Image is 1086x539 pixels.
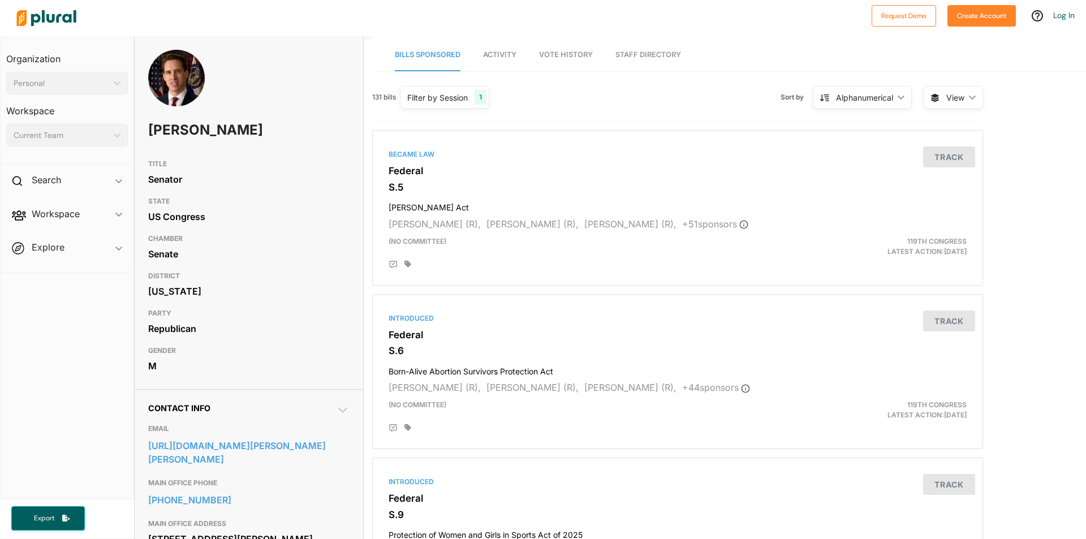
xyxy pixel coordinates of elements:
button: Create Account [947,5,1016,27]
span: Vote History [539,50,593,59]
span: View [946,92,964,104]
h3: Federal [389,493,967,504]
button: Track [923,311,975,331]
span: Activity [483,50,516,59]
h3: S.6 [389,345,967,356]
div: Personal [14,77,109,89]
span: [PERSON_NAME] (R), [584,218,676,230]
span: Export [26,514,62,523]
h3: DISTRICT [148,269,350,283]
h2: Search [32,174,61,186]
span: 119th Congress [907,400,967,409]
span: [PERSON_NAME] (R), [389,382,481,393]
div: Add tags [404,424,411,432]
div: Latest Action: [DATE] [777,400,975,420]
div: Current Team [14,130,109,141]
h3: CHAMBER [148,232,350,245]
h3: Organization [6,42,128,67]
h1: [PERSON_NAME] [148,113,269,147]
button: Track [923,146,975,167]
h4: [PERSON_NAME] Act [389,197,967,213]
div: Latest Action: [DATE] [777,236,975,257]
div: Introduced [389,477,967,487]
h4: Born-Alive Abortion Survivors Protection Act [389,361,967,377]
div: Add tags [404,260,411,268]
h3: S.9 [389,509,967,520]
div: Add Position Statement [389,424,398,433]
span: Sort by [781,92,813,102]
div: Alphanumerical [836,92,893,104]
span: + 44 sponsor s [682,382,750,393]
a: Request Demo [872,9,936,21]
span: [PERSON_NAME] (R), [584,382,676,393]
h3: GENDER [148,344,350,357]
a: [PHONE_NUMBER] [148,491,350,508]
span: 119th Congress [907,237,967,245]
div: Senator [148,171,350,188]
div: (no committee) [380,236,777,257]
div: Senate [148,245,350,262]
span: 131 bills [372,92,396,102]
div: Became Law [389,149,967,159]
h3: Workspace [6,94,128,119]
div: (no committee) [380,400,777,420]
button: Request Demo [872,5,936,27]
a: Vote History [539,39,593,71]
h3: MAIN OFFICE PHONE [148,476,350,490]
span: + 51 sponsor s [682,218,748,230]
h3: Federal [389,165,967,176]
button: Track [923,474,975,495]
span: [PERSON_NAME] (R), [486,218,579,230]
span: [PERSON_NAME] (R), [486,382,579,393]
a: Log In [1053,10,1075,20]
h3: EMAIL [148,422,350,435]
a: [URL][DOMAIN_NAME][PERSON_NAME][PERSON_NAME] [148,437,350,468]
h3: TITLE [148,157,350,171]
a: Staff Directory [615,39,681,71]
span: Bills Sponsored [395,50,460,59]
h3: Federal [389,329,967,340]
h3: MAIN OFFICE ADDRESS [148,517,350,531]
h3: PARTY [148,307,350,320]
button: Export [11,506,85,531]
h3: STATE [148,195,350,208]
div: Introduced [389,313,967,324]
img: Headshot of Josh Hawley [148,50,205,119]
div: Republican [148,320,350,337]
div: 1 [475,90,486,105]
span: Contact Info [148,403,210,413]
a: Bills Sponsored [395,39,460,71]
div: Add Position Statement [389,260,398,269]
span: [PERSON_NAME] (R), [389,218,481,230]
h3: S.5 [389,182,967,193]
div: Filter by Session [407,92,468,104]
div: M [148,357,350,374]
div: [US_STATE] [148,283,350,300]
a: Create Account [947,9,1016,21]
div: US Congress [148,208,350,225]
a: Activity [483,39,516,71]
